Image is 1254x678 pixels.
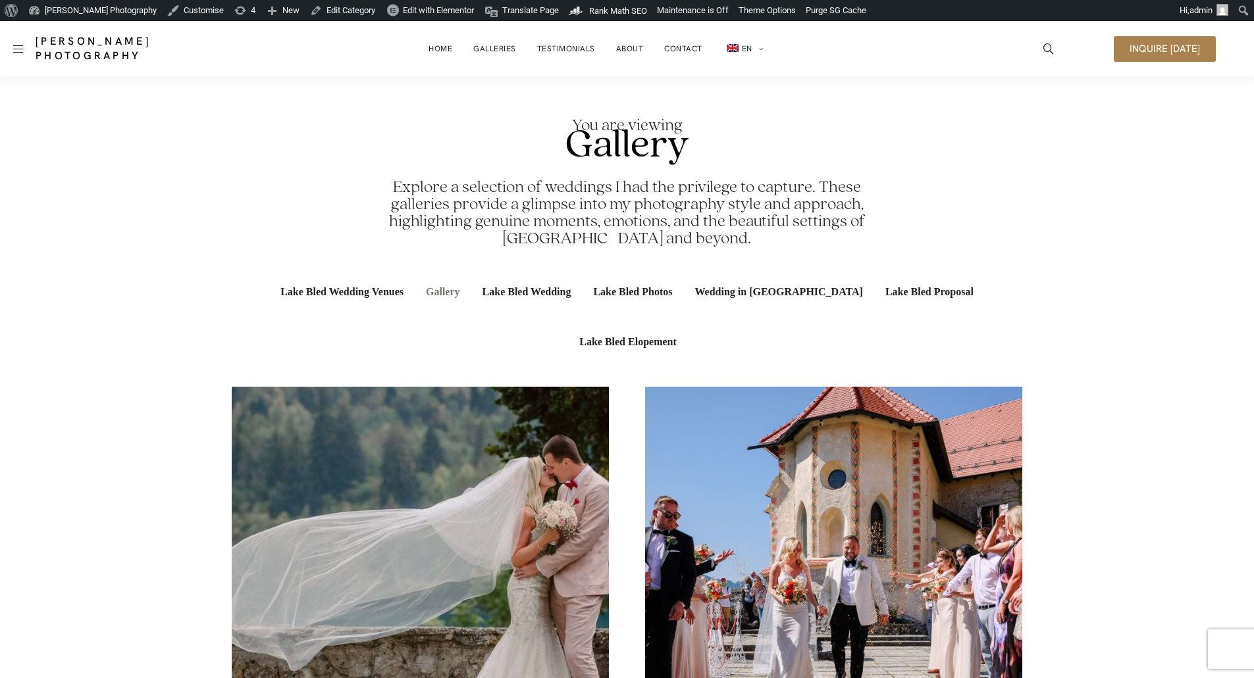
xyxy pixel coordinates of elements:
a: Galleries [473,36,516,62]
span: You are viewing [565,117,689,134]
a: Gallery [418,267,468,317]
a: Lake Bled Photos [585,267,680,317]
a: Inquire [DATE] [1114,36,1216,62]
a: Lake Bled Proposal [877,267,981,317]
a: Testimonials [537,36,595,62]
span: admin [1189,5,1213,15]
span: EN [742,43,752,54]
img: EN [727,44,739,52]
a: Lake Bled Wedding [475,267,579,317]
a: About [616,36,644,62]
span: Inquire [DATE] [1130,44,1200,54]
a: Lake Bled Wedding Venues [273,267,411,317]
a: Lake Bled Elopement [571,317,685,367]
a: Contact [664,36,702,62]
a: Home [429,36,452,62]
a: icon-magnifying-glass34 [1037,37,1060,61]
h2: Explore a selection of weddings I had the privilege to capture. These galleries provide a glimpse... [362,179,891,247]
span: Rank Math SEO [589,6,647,16]
span: Edit with Elementor [403,5,474,15]
a: en_GBEN [723,36,764,62]
a: [PERSON_NAME] Photography [36,34,248,63]
a: Wedding in [GEOGRAPHIC_DATA] [687,267,870,317]
h1: Gallery [565,125,689,166]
